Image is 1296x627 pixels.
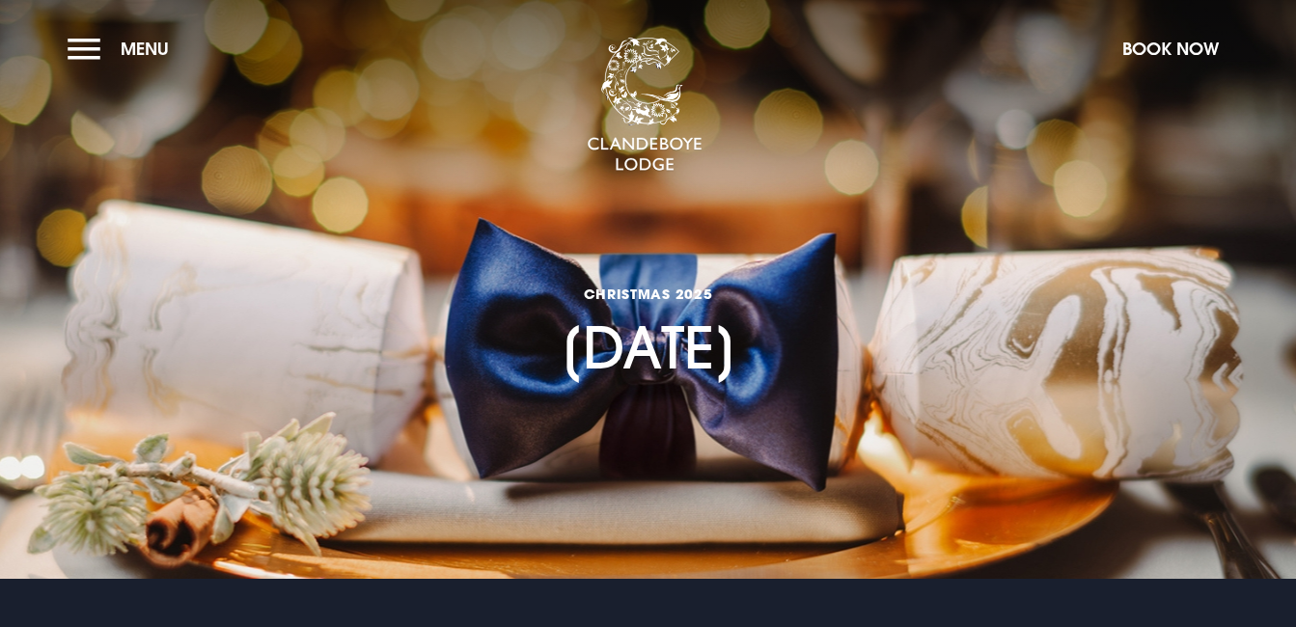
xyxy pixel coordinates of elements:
span: CHRISTMAS 2025 [560,285,737,303]
button: Book Now [1113,28,1228,69]
button: Menu [68,28,179,69]
span: Menu [121,38,169,60]
h1: [DATE] [560,206,737,382]
img: Clandeboye Lodge [587,38,703,173]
